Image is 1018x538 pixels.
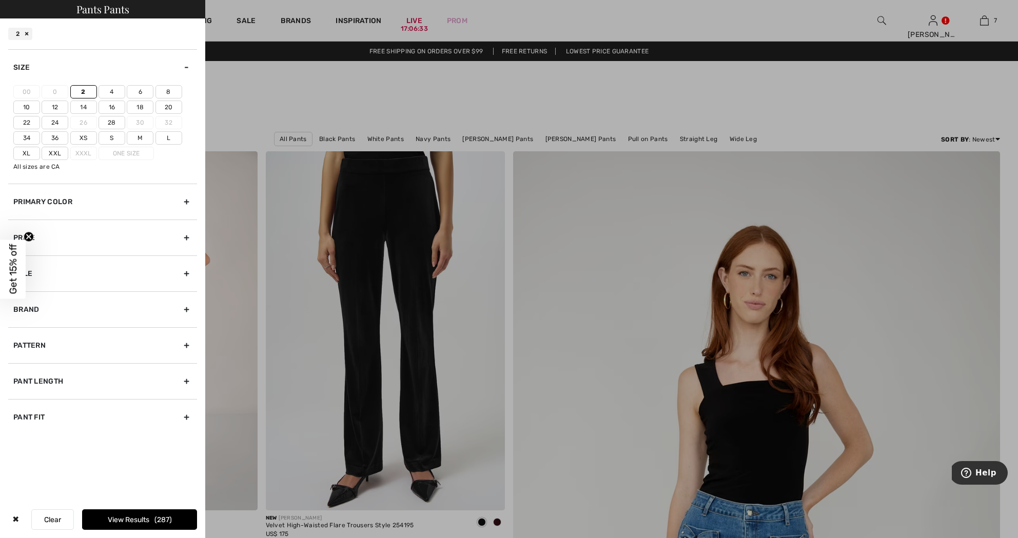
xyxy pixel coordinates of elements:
label: 20 [155,101,182,114]
div: Pant Fit [8,399,197,435]
label: One Size [99,147,154,160]
label: 0 [42,85,68,98]
iframe: Opens a widget where you can find more information [952,461,1008,487]
span: Get 15% off [7,244,19,294]
div: All sizes are CA [13,162,197,171]
label: 00 [13,85,40,98]
label: Xs [70,131,97,145]
label: 2 [70,85,97,98]
span: 287 [154,515,172,524]
div: Brand [8,291,197,327]
div: ✖ [8,509,23,530]
label: 22 [13,116,40,129]
div: 2 [8,28,32,40]
label: 34 [13,131,40,145]
label: 36 [42,131,68,145]
div: Pant Length [8,363,197,399]
div: Primary Color [8,184,197,220]
label: 24 [42,116,68,129]
label: 16 [99,101,125,114]
label: Xxxl [70,147,97,160]
label: Xl [13,147,40,160]
button: View Results287 [82,509,197,530]
label: 8 [155,85,182,98]
button: Close teaser [24,231,34,242]
label: 30 [127,116,153,129]
button: Clear [31,509,74,530]
div: Sale [8,255,197,291]
label: M [127,131,153,145]
label: 10 [13,101,40,114]
label: 14 [70,101,97,114]
label: 6 [127,85,153,98]
div: Price [8,220,197,255]
label: S [99,131,125,145]
label: 32 [155,116,182,129]
label: 4 [99,85,125,98]
div: Size [8,49,197,85]
label: 28 [99,116,125,129]
label: Xxl [42,147,68,160]
label: 18 [127,101,153,114]
div: Pattern [8,327,197,363]
label: 26 [70,116,97,129]
label: L [155,131,182,145]
label: 12 [42,101,68,114]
